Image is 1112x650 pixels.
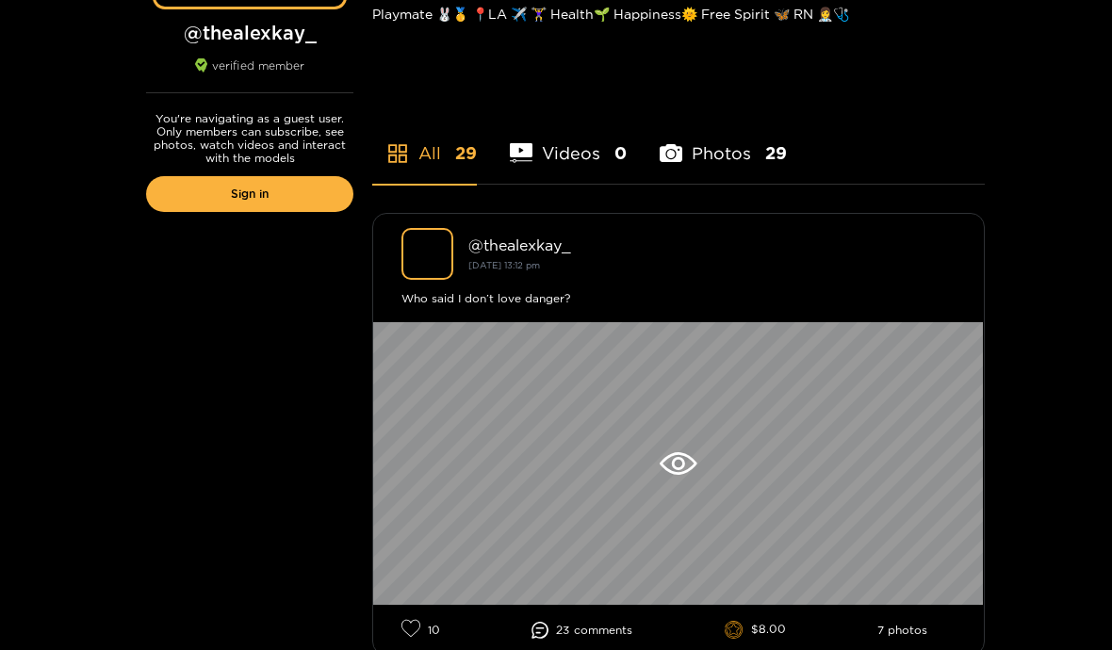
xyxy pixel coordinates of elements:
a: Sign in [146,177,353,213]
span: 0 [614,142,627,166]
h1: @ thealexkay_ [146,22,353,45]
li: $8.00 [725,622,786,641]
p: You're navigating as a guest user. Only members can subscribe, see photos, watch videos and inter... [146,113,353,166]
li: 10 [401,620,440,642]
span: appstore [386,143,409,166]
div: verified member [146,59,353,94]
li: 23 [531,623,632,640]
span: 29 [455,142,477,166]
li: 7 photos [877,625,927,638]
small: [DATE] 13:12 pm [468,261,540,271]
li: Photos [660,100,787,185]
img: thealexkay_ [401,229,453,281]
div: @ thealexkay_ [468,237,956,254]
li: Videos [510,100,627,185]
span: 29 [765,142,787,166]
span: comment s [574,625,632,638]
li: All [372,100,477,185]
div: Who said I don’t love danger? [401,290,956,309]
